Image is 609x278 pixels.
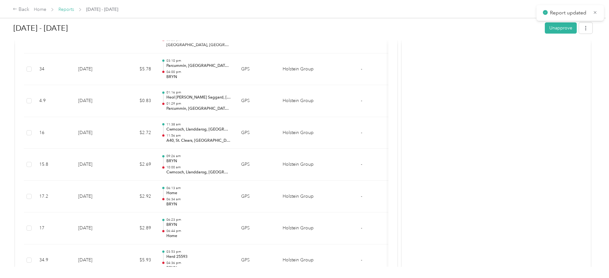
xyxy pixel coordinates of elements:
[34,117,73,149] td: 16
[166,229,231,233] p: 06:44 pm
[73,244,118,276] td: [DATE]
[166,170,231,175] p: Cwmcoch, Llanddarog, [GEOGRAPHIC_DATA], [GEOGRAPHIC_DATA]
[361,130,362,135] span: -
[166,186,231,190] p: 06:13 am
[236,212,278,244] td: GPS
[34,212,73,244] td: 17
[118,212,156,244] td: $2.89
[118,53,156,85] td: $5.78
[278,212,325,244] td: Holstein Group
[166,95,231,100] p: Heol [PERSON_NAME] Saggard, [GEOGRAPHIC_DATA], [GEOGRAPHIC_DATA], [GEOGRAPHIC_DATA]
[166,63,231,69] p: Parcummin, [GEOGRAPHIC_DATA], [GEOGRAPHIC_DATA], [GEOGRAPHIC_DATA]
[166,122,231,127] p: 11:38 am
[118,85,156,117] td: $0.83
[118,117,156,149] td: $2.72
[236,149,278,181] td: GPS
[361,98,362,103] span: -
[278,181,325,213] td: Holstein Group
[166,106,231,112] p: Parcummin, [GEOGRAPHIC_DATA], [GEOGRAPHIC_DATA], [GEOGRAPHIC_DATA]
[166,202,231,207] p: BRYN
[573,242,609,278] iframe: Everlance-gr Chat Button Frame
[236,53,278,85] td: GPS
[166,265,231,271] p: BRYN
[166,218,231,222] p: 06:23 pm
[166,190,231,196] p: Home
[166,74,231,80] p: BRYN
[236,244,278,276] td: GPS
[166,254,231,260] p: Herd 25593
[550,9,588,17] p: Report updated
[166,90,231,95] p: 01:16 pm
[166,165,231,170] p: 10:00 am
[361,194,362,199] span: -
[278,244,325,276] td: Holstein Group
[166,127,231,132] p: Cwmcoch, Llanddarog, [GEOGRAPHIC_DATA], [GEOGRAPHIC_DATA]
[361,162,362,167] span: -
[34,244,73,276] td: 34.9
[166,59,231,63] p: 03:10 pm
[166,70,231,74] p: 04:00 pm
[166,222,231,228] p: BRYN
[86,6,118,13] span: [DATE] - [DATE]
[166,197,231,202] p: 06:34 am
[73,85,118,117] td: [DATE]
[236,117,278,149] td: GPS
[361,225,362,231] span: -
[73,117,118,149] td: [DATE]
[118,181,156,213] td: $2.92
[278,85,325,117] td: Holstein Group
[34,53,73,85] td: 34
[13,6,29,13] div: Back
[34,7,46,12] a: Home
[278,117,325,149] td: Holstein Group
[278,53,325,85] td: Holstein Group
[278,149,325,181] td: Holstein Group
[73,181,118,213] td: [DATE]
[118,244,156,276] td: $5.93
[166,133,231,138] p: 11:56 am
[34,149,73,181] td: 15.8
[166,154,231,158] p: 09:26 am
[73,149,118,181] td: [DATE]
[73,53,118,85] td: [DATE]
[166,233,231,239] p: Home
[166,261,231,265] p: 04:36 pm
[236,85,278,117] td: GPS
[166,101,231,106] p: 01:29 pm
[34,85,73,117] td: 4.9
[118,149,156,181] td: $2.69
[236,181,278,213] td: GPS
[166,250,231,254] p: 03:53 pm
[166,158,231,164] p: BRYN
[73,212,118,244] td: [DATE]
[34,181,73,213] td: 17.2
[361,66,362,72] span: -
[361,257,362,263] span: -
[545,22,577,34] button: Unapprove
[13,20,540,36] h1: Sep 1 - 30, 2025
[58,7,74,12] a: Reports
[166,138,231,144] p: A40, St. Clears, [GEOGRAPHIC_DATA], [GEOGRAPHIC_DATA]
